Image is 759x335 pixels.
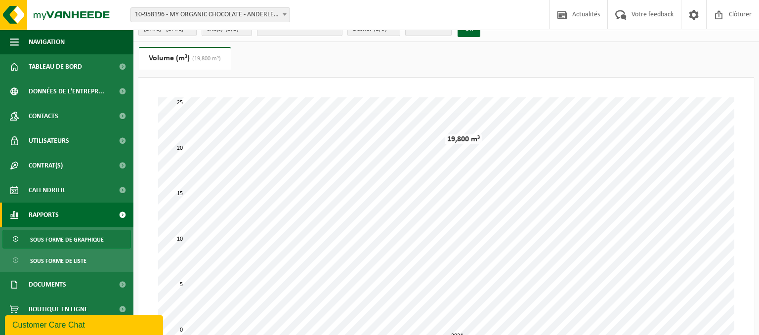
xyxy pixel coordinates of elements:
[29,297,88,322] span: Boutique en ligne
[30,230,104,249] span: Sous forme de graphique
[131,8,290,22] span: 10-958196 - MY ORGANIC CHOCOLATE - ANDERLECHT
[139,47,231,70] a: Volume (m³)
[29,178,65,203] span: Calendrier
[30,251,86,270] span: Sous forme de liste
[29,153,63,178] span: Contrat(s)
[445,134,482,144] div: 19,800 m³
[130,7,290,22] span: 10-958196 - MY ORGANIC CHOCOLATE - ANDERLECHT
[29,104,58,128] span: Contacts
[29,272,66,297] span: Documents
[29,30,65,54] span: Navigation
[2,230,131,249] a: Sous forme de graphique
[29,79,104,104] span: Données de l'entrepr...
[29,203,59,227] span: Rapports
[29,54,82,79] span: Tableau de bord
[29,128,69,153] span: Utilisateurs
[2,251,131,270] a: Sous forme de liste
[5,313,165,335] iframe: chat widget
[190,56,221,62] span: (19,800 m³)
